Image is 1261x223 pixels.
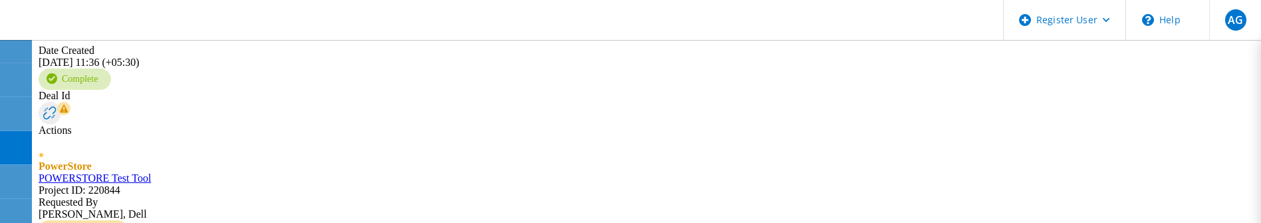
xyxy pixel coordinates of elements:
a: Live Optics Dashboard [13,26,156,37]
div: Complete [39,69,111,90]
span: AG [1228,15,1243,25]
a: POWERSTORE Test Tool [39,172,151,184]
span: Project ID: 220844 [39,184,120,196]
span: PowerStore [39,160,92,172]
div: Date Created [39,45,1256,57]
div: Deal Id [39,90,1256,102]
div: [PERSON_NAME], Dell [39,196,1256,220]
div: [DATE] 11:36 (+05:30) [39,45,1256,69]
div: Actions [39,124,1256,136]
svg: \n [1142,14,1154,26]
div: Requested By [39,196,1256,208]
